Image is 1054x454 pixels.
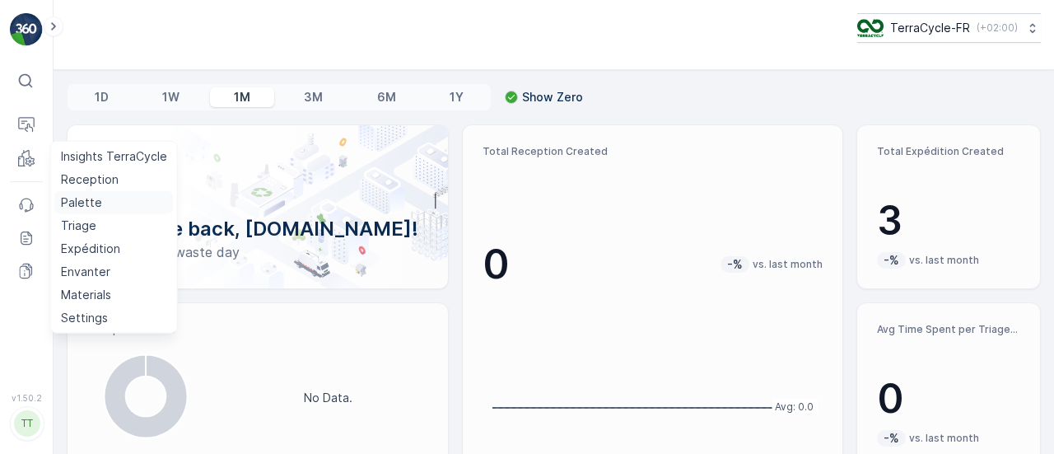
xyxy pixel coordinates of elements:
[450,89,464,105] p: 1Y
[10,13,43,46] img: logo
[882,430,901,447] p: -%
[753,258,823,271] p: vs. last month
[877,374,1020,424] p: 0
[877,196,1020,246] p: 3
[857,13,1041,43] button: TerraCycle-FR(+02:00)
[304,390,352,406] p: No Data.
[94,216,422,242] p: Welcome back, [DOMAIN_NAME]!
[977,21,1018,35] p: ( +02:00 )
[483,145,823,158] p: Total Reception Created
[162,89,180,105] p: 1W
[857,19,884,37] img: TC_H152nZO.png
[877,145,1020,158] p: Total Expédition Created
[882,252,901,269] p: -%
[483,240,510,289] p: 0
[87,323,428,336] p: Reception Status
[10,393,43,403] span: v 1.50.2
[304,89,323,105] p: 3M
[95,89,109,105] p: 1D
[14,410,40,437] div: TT
[890,20,970,36] p: TerraCycle-FR
[377,89,396,105] p: 6M
[234,89,250,105] p: 1M
[94,242,422,262] p: Have a zero-waste day
[909,254,979,267] p: vs. last month
[725,256,744,273] p: -%
[10,406,43,441] button: TT
[877,323,1020,336] p: Avg Time Spent per Triage (hr)
[522,89,583,105] p: Show Zero
[909,432,979,445] p: vs. last month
